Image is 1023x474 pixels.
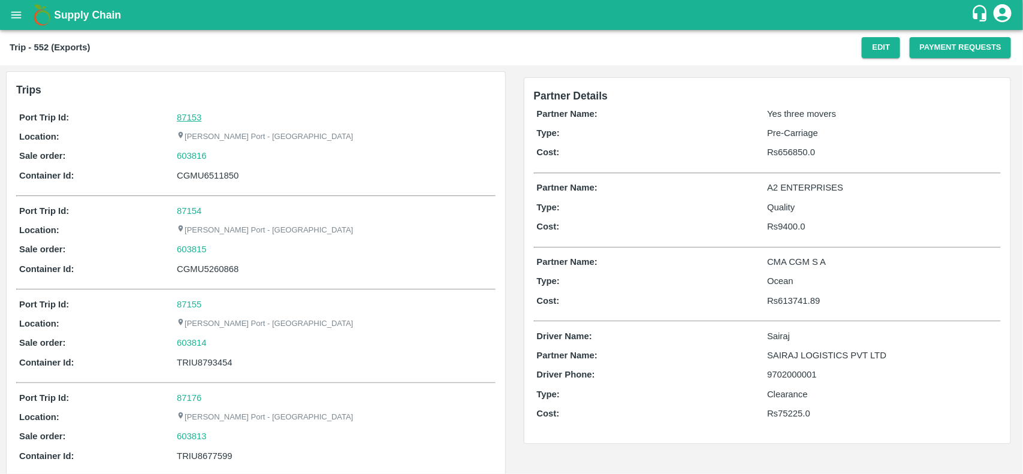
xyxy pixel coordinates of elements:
[19,393,69,403] b: Port Trip Id:
[767,181,998,194] p: A2 ENTERPRISES
[910,37,1011,58] button: Payment Requests
[537,276,560,286] b: Type:
[767,294,998,307] p: Rs 613741.89
[767,368,998,381] p: 9702000001
[19,412,59,422] b: Location:
[19,206,69,216] b: Port Trip Id:
[971,4,992,26] div: customer-support
[767,126,998,140] p: Pre-Carriage
[177,412,353,423] p: [PERSON_NAME] Port - [GEOGRAPHIC_DATA]
[16,84,41,96] b: Trips
[537,222,560,231] b: Cost:
[19,338,66,348] b: Sale order:
[177,131,353,143] p: [PERSON_NAME] Port - [GEOGRAPHIC_DATA]
[19,113,69,122] b: Port Trip Id:
[19,300,69,309] b: Port Trip Id:
[177,262,492,276] div: CGMU5260868
[177,318,353,330] p: [PERSON_NAME] Port - [GEOGRAPHIC_DATA]
[534,90,608,102] span: Partner Details
[537,390,560,399] b: Type:
[537,257,597,267] b: Partner Name:
[19,451,74,461] b: Container Id:
[177,449,492,463] div: TRIU8677599
[537,351,597,360] b: Partner Name:
[177,300,201,309] a: 87155
[537,296,560,306] b: Cost:
[177,243,207,256] a: 603815
[767,330,998,343] p: Sairaj
[537,203,560,212] b: Type:
[177,336,207,349] a: 603814
[2,1,30,29] button: open drawer
[177,225,353,236] p: [PERSON_NAME] Port - [GEOGRAPHIC_DATA]
[19,171,74,180] b: Container Id:
[177,149,207,162] a: 603816
[177,206,201,216] a: 87154
[862,37,900,58] button: Edit
[19,132,59,141] b: Location:
[19,151,66,161] b: Sale order:
[54,7,971,23] a: Supply Chain
[537,409,560,418] b: Cost:
[992,2,1013,28] div: account of current user
[30,3,54,27] img: logo
[537,147,560,157] b: Cost:
[19,431,66,441] b: Sale order:
[767,255,998,268] p: CMA CGM S A
[19,244,66,254] b: Sale order:
[54,9,121,21] b: Supply Chain
[177,356,492,369] div: TRIU8793454
[767,201,998,214] p: Quality
[537,370,595,379] b: Driver Phone:
[177,113,201,122] a: 87153
[19,225,59,235] b: Location:
[537,109,597,119] b: Partner Name:
[10,43,90,52] b: Trip - 552 (Exports)
[177,393,201,403] a: 87176
[19,319,59,328] b: Location:
[767,407,998,420] p: Rs 75225.0
[767,220,998,233] p: Rs 9400.0
[537,128,560,138] b: Type:
[19,358,74,367] b: Container Id:
[767,349,998,362] p: SAIRAJ LOGISTICS PVT LTD
[767,146,998,159] p: Rs 656850.0
[767,274,998,288] p: Ocean
[177,169,492,182] div: CGMU6511850
[767,107,998,120] p: Yes three movers
[537,331,592,341] b: Driver Name:
[19,264,74,274] b: Container Id:
[537,183,597,192] b: Partner Name:
[767,388,998,401] p: Clearance
[177,430,207,443] a: 603813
